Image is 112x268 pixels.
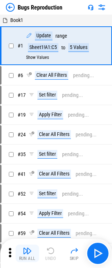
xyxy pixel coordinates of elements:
div: Skip [70,256,79,261]
div: Set filter [37,189,57,198]
div: Set filter [37,91,57,99]
div: pending... [68,112,89,118]
img: Main button [92,248,104,259]
div: pending... [68,211,89,216]
span: # 41 [18,171,26,177]
span: # 59 [18,230,26,236]
span: Book1 [10,17,23,23]
img: Support [88,4,94,10]
div: Clear All Filters [37,229,71,238]
div: Clear All Filters [37,130,71,139]
div: pending... [73,73,94,78]
div: range [55,33,67,39]
span: # 24 [18,132,26,137]
img: Settings menu [97,3,106,12]
div: pending... [76,132,97,137]
button: Run All [15,245,39,262]
span: # 19 [18,112,26,118]
span: # 6 [18,72,23,78]
span: # 52 [18,191,26,197]
div: Clear All Filters [35,71,68,80]
div: pending... [76,231,97,236]
div: Update [35,31,53,40]
span: # 1 [18,43,23,49]
div: pending... [76,171,97,177]
div: Clear All Filters [37,170,71,178]
div: pending... [62,93,83,98]
span: # 54 [18,211,26,216]
div: Run All [19,256,36,261]
span: # 17 [18,92,26,98]
div: Apply Filter [37,110,63,119]
div: pending... [62,152,83,157]
button: Show Values [26,55,49,60]
div: pending... [62,191,83,197]
div: 5 Values [68,43,89,52]
div: Sheet1!A1:C5 [28,43,58,52]
button: Skip [62,245,86,262]
div: Apply Filter [37,209,63,218]
div: to [61,45,65,50]
img: Back [6,3,15,12]
div: Bugs Reproduction [18,4,62,11]
img: Skip [70,246,79,255]
span: # 35 [18,151,26,157]
img: Run All [23,246,32,255]
div: Set filter [37,150,57,159]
